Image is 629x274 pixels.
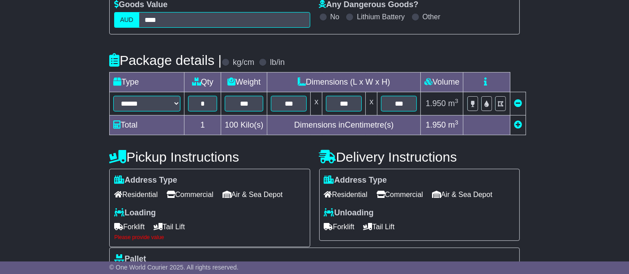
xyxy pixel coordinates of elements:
[223,188,283,201] span: Air & Sea Depot
[110,116,184,135] td: Total
[426,99,446,108] span: 1.950
[311,92,322,116] td: x
[357,13,405,21] label: Lithium Battery
[221,116,267,135] td: Kilo(s)
[109,264,239,271] span: © One World Courier 2025. All rights reserved.
[270,58,285,68] label: lb/in
[221,73,267,92] td: Weight
[426,120,446,129] span: 1.950
[423,13,441,21] label: Other
[109,150,310,164] h4: Pickup Instructions
[184,116,221,135] td: 1
[455,98,458,104] sup: 3
[364,220,395,234] span: Tail Lift
[514,120,522,129] a: Add new item
[225,120,238,129] span: 100
[514,99,522,108] a: Remove this item
[324,220,355,234] span: Forklift
[114,176,177,185] label: Address Type
[109,53,222,68] h4: Package details |
[377,188,423,201] span: Commercial
[448,120,458,129] span: m
[114,208,156,218] label: Loading
[114,188,158,201] span: Residential
[114,254,146,264] label: Pallet
[267,116,421,135] td: Dimensions in Centimetre(s)
[114,234,305,240] div: Please provide value
[330,13,339,21] label: No
[110,73,184,92] td: Type
[366,92,377,116] td: x
[154,220,185,234] span: Tail Lift
[267,73,421,92] td: Dimensions (L x W x H)
[184,73,221,92] td: Qty
[432,188,492,201] span: Air & Sea Depot
[448,99,458,108] span: m
[324,188,368,201] span: Residential
[114,12,139,28] label: AUD
[324,176,387,185] label: Address Type
[324,208,374,218] label: Unloading
[421,73,463,92] td: Volume
[455,119,458,126] sup: 3
[319,150,520,164] h4: Delivery Instructions
[114,220,145,234] span: Forklift
[167,188,213,201] span: Commercial
[233,58,254,68] label: kg/cm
